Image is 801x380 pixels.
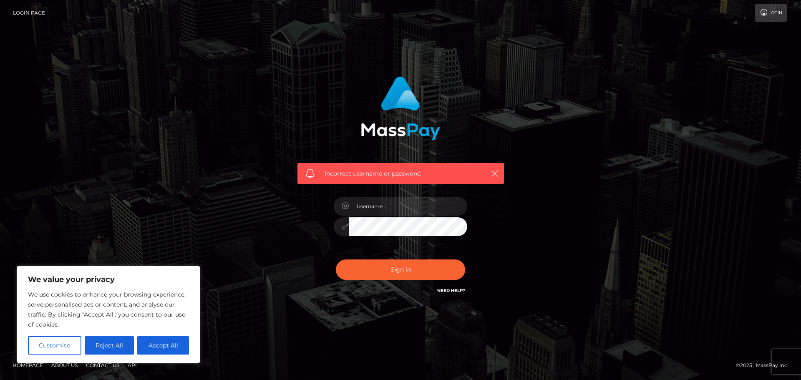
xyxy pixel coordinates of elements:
button: Accept All [137,336,189,355]
div: We value your privacy [17,266,200,363]
a: Login Page [13,4,45,22]
div: © 2025 , MassPay Inc. [736,361,795,370]
span: Incorrect username or password. [325,169,477,178]
button: Reject All [85,336,134,355]
a: Contact Us [83,359,123,372]
a: API [124,359,140,372]
input: Username... [349,197,467,216]
img: MassPay Login [361,76,440,140]
button: Customise [28,336,81,355]
button: Sign in [336,259,465,280]
p: We value your privacy [28,274,189,284]
p: We use cookies to enhance your browsing experience, serve personalised ads or content, and analys... [28,289,189,330]
a: Need Help? [437,288,465,293]
a: About Us [48,359,81,372]
a: Homepage [9,359,46,372]
a: Login [755,4,787,22]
